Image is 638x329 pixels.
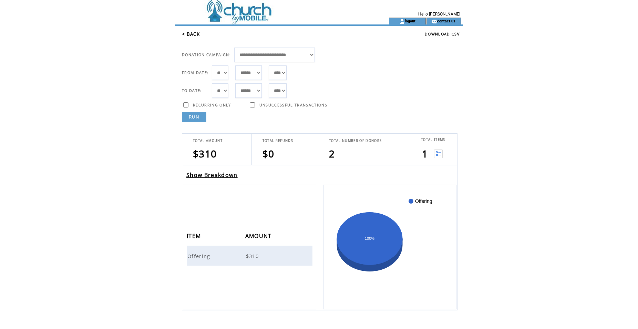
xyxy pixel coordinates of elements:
span: TOTAL AMOUNT [193,138,223,143]
img: View list [434,150,443,158]
span: AMOUNT [245,230,274,243]
a: < BACK [182,31,200,37]
span: TOTAL NUMBER OF DONORS [329,138,382,143]
span: TOTAL REFUNDS [263,138,293,143]
span: ITEM [187,230,203,243]
span: TOTAL ITEMS [421,137,445,142]
span: 1 [422,147,428,160]
a: logout [405,19,415,23]
span: Offering [187,253,212,259]
img: account_icon.gif [400,19,405,24]
span: $310 [193,147,217,160]
span: $310 [246,253,260,259]
span: FROM DATE: [182,70,208,75]
svg: A chart. [334,195,446,299]
text: Offering [415,198,432,204]
span: $0 [263,147,275,160]
span: Hello [PERSON_NAME] [418,12,460,17]
span: DONATION CAMPAIGN: [182,52,231,57]
span: UNSUCCESSFUL TRANSACTIONS [259,103,327,107]
span: RECURRING ONLY [193,103,231,107]
a: AMOUNT [245,234,274,238]
span: TO DATE: [182,88,202,93]
text: 100% [365,236,374,240]
img: contact_us_icon.gif [432,19,437,24]
span: 2 [329,147,335,160]
a: contact us [437,19,455,23]
a: RUN [182,112,206,122]
a: Show Breakdown [186,171,238,179]
a: ITEM [187,234,203,238]
a: Offering [187,252,212,258]
a: DOWNLOAD CSV [425,32,460,37]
